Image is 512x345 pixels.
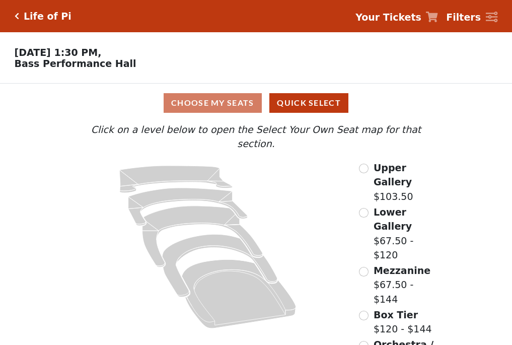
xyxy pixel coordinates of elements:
[355,12,421,23] strong: Your Tickets
[182,259,297,328] path: Orchestra / Parterre Circle - Seats Available: 29
[355,10,438,25] a: Your Tickets
[446,10,497,25] a: Filters
[374,265,430,276] span: Mezzanine
[374,308,432,336] label: $120 - $144
[24,11,71,22] h5: Life of Pi
[374,263,441,307] label: $67.50 - $144
[15,13,19,20] a: Click here to go back to filters
[120,166,233,193] path: Upper Gallery - Seats Available: 163
[374,162,412,188] span: Upper Gallery
[374,309,418,320] span: Box Tier
[374,205,441,262] label: $67.50 - $120
[71,122,441,151] p: Click on a level below to open the Select Your Own Seat map for that section.
[374,206,412,232] span: Lower Gallery
[446,12,481,23] strong: Filters
[269,93,348,113] button: Quick Select
[128,188,248,226] path: Lower Gallery - Seats Available: 60
[374,161,441,204] label: $103.50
